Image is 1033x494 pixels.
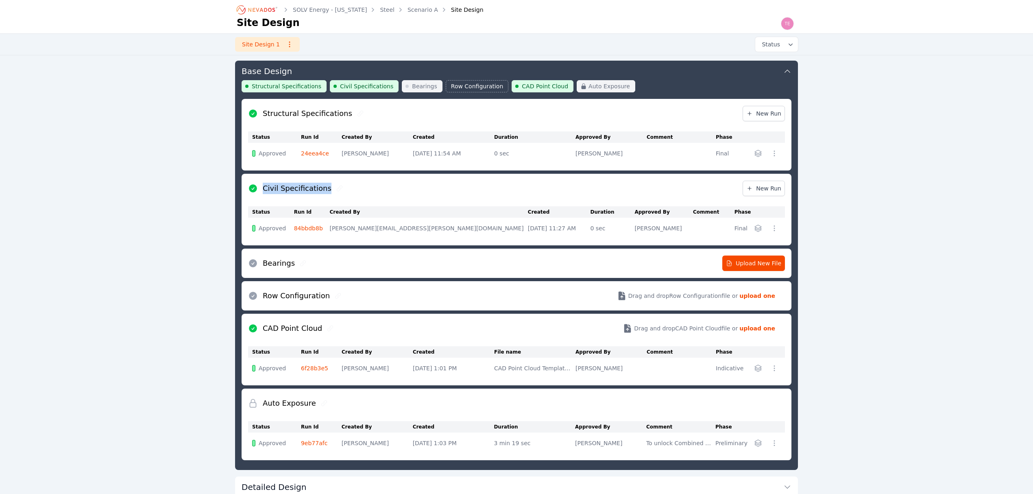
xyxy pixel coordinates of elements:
th: Created [528,206,591,218]
th: Created [413,131,494,143]
th: Duration [494,131,575,143]
th: Approved By [575,131,647,143]
div: 0 sec [494,149,571,157]
h2: Civil Specifications [263,183,331,194]
a: New Run [743,181,785,196]
div: Preliminary [715,439,748,447]
th: Comment [693,206,734,218]
div: Indicative [716,364,745,372]
h3: Base Design [242,66,292,77]
div: Final [734,224,748,232]
th: Created By [329,206,527,218]
span: Upload New File [726,259,781,267]
a: New Run [743,106,785,121]
th: Approved By [575,346,647,358]
div: Site Design [440,6,484,14]
a: 9eb77afc [301,440,327,446]
th: Status [248,421,301,433]
a: Scenario A [408,6,438,14]
span: CAD Point Cloud [522,82,568,90]
span: Auto Exposure [588,82,630,90]
th: Phase [715,421,752,433]
div: 3 min 19 sec [494,439,571,447]
th: Status [248,206,294,218]
td: [DATE] 1:03 PM [413,433,494,454]
a: 24eea4ce [301,150,329,157]
th: Run Id [294,206,330,218]
th: Comment [646,421,715,433]
td: [PERSON_NAME] [575,433,646,454]
div: 0 sec [590,224,630,232]
td: [DATE] 1:01 PM [413,358,494,379]
span: New Run [746,184,781,192]
th: Status [248,346,301,358]
h2: Row Configuration [263,290,330,302]
nav: Breadcrumb [237,3,484,16]
span: Approved [259,439,286,447]
div: Base DesignStructural SpecificationsCivil SpecificationsBearingsRow ConfigurationCAD Point CloudA... [235,61,798,470]
h1: Site Design [237,16,300,29]
strong: upload one [739,292,775,300]
a: Upload New File [722,256,785,271]
td: [DATE] 11:54 AM [413,143,494,164]
th: Comment [647,131,716,143]
th: Comment [647,346,716,358]
span: Approved [259,364,286,372]
span: Row Configuration [451,82,503,90]
td: [DATE] 11:27 AM [528,218,591,239]
button: Drag and dropRow Configurationfile or upload one [607,284,785,307]
td: [PERSON_NAME][EMAIL_ADDRESS][PERSON_NAME][DOMAIN_NAME] [329,218,527,239]
th: Run Id [301,346,342,358]
td: [PERSON_NAME] [634,218,693,239]
th: Created [413,346,494,358]
strong: upload one [739,324,775,332]
a: Steel [380,6,394,14]
span: Status [758,40,780,48]
th: Created [413,421,494,433]
th: Phase [716,131,739,143]
th: Approved By [634,206,693,218]
img: Ted Elliott [781,17,794,30]
a: 84bbdb8b [294,225,323,232]
th: Duration [590,206,634,218]
th: Created By [342,421,413,433]
a: Site Design 1 [235,37,300,52]
td: [PERSON_NAME] [342,358,413,379]
a: 6f28b3e5 [301,365,328,372]
span: Bearings [412,82,437,90]
th: Approved By [575,421,646,433]
th: Phase [734,206,752,218]
h2: Bearings [263,258,295,269]
h3: Detailed Design [242,481,306,493]
span: Approved [259,149,286,157]
h2: Auto Exposure [263,398,316,409]
div: To unlock Combined Point File [646,439,711,447]
td: [PERSON_NAME] [342,433,413,454]
button: Drag and dropCAD Point Cloudfile or upload one [613,317,785,340]
button: Status [755,37,798,52]
th: Duration [494,421,575,433]
button: Base Design [242,61,791,80]
th: Phase [716,346,750,358]
h2: CAD Point Cloud [263,323,322,334]
span: Civil Specifications [340,82,393,90]
span: Drag and drop CAD Point Cloud file or [634,324,738,332]
span: Approved [259,224,286,232]
th: Run Id [301,421,342,433]
td: [PERSON_NAME] [575,143,647,164]
th: Run Id [301,131,342,143]
a: SOLV Energy - [US_STATE] [293,6,367,14]
td: [PERSON_NAME] [575,358,647,379]
span: Structural Specifications [252,82,321,90]
th: File name [494,346,575,358]
td: [PERSON_NAME] [342,143,413,164]
h2: Structural Specifications [263,108,352,119]
th: Status [248,131,301,143]
span: Drag and drop Row Configuration file or [628,292,738,300]
span: New Run [746,109,781,118]
th: Created By [342,131,413,143]
div: Final [716,149,735,157]
th: Created By [342,346,413,358]
div: CAD Point Cloud Template_dummy row.csv [494,364,571,372]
